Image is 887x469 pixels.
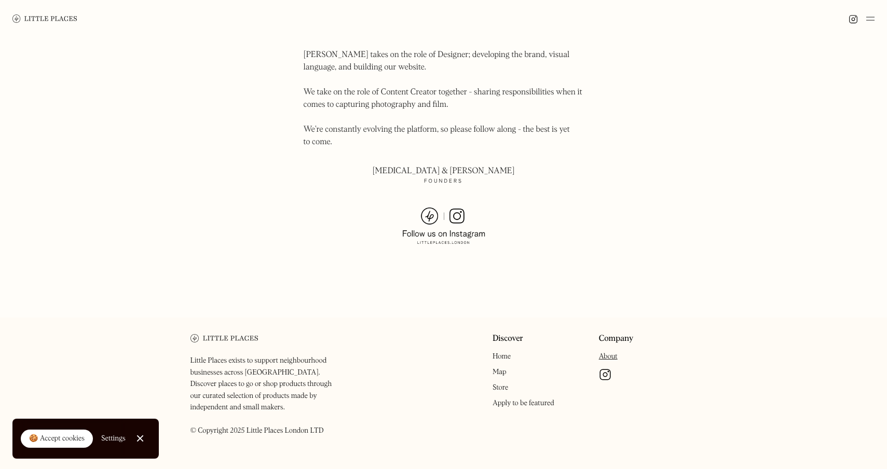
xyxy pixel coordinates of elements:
[493,384,508,391] a: Store
[130,428,151,449] a: Close Cookie Popup
[21,430,93,448] a: 🍪 Accept cookies
[493,368,507,376] a: Map
[493,353,511,360] a: Home
[599,334,634,344] a: Company
[29,434,85,444] div: 🍪 Accept cookies
[493,399,554,407] a: Apply to be featured
[493,334,523,344] a: Discover
[304,165,584,191] p: [MEDICAL_DATA] & [PERSON_NAME]
[101,435,126,442] div: Settings
[424,175,463,188] strong: Founders
[101,427,126,450] a: Settings
[599,353,618,360] a: About
[190,355,343,436] p: Little Places exists to support neighbourhood businesses across [GEOGRAPHIC_DATA]. Discover place...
